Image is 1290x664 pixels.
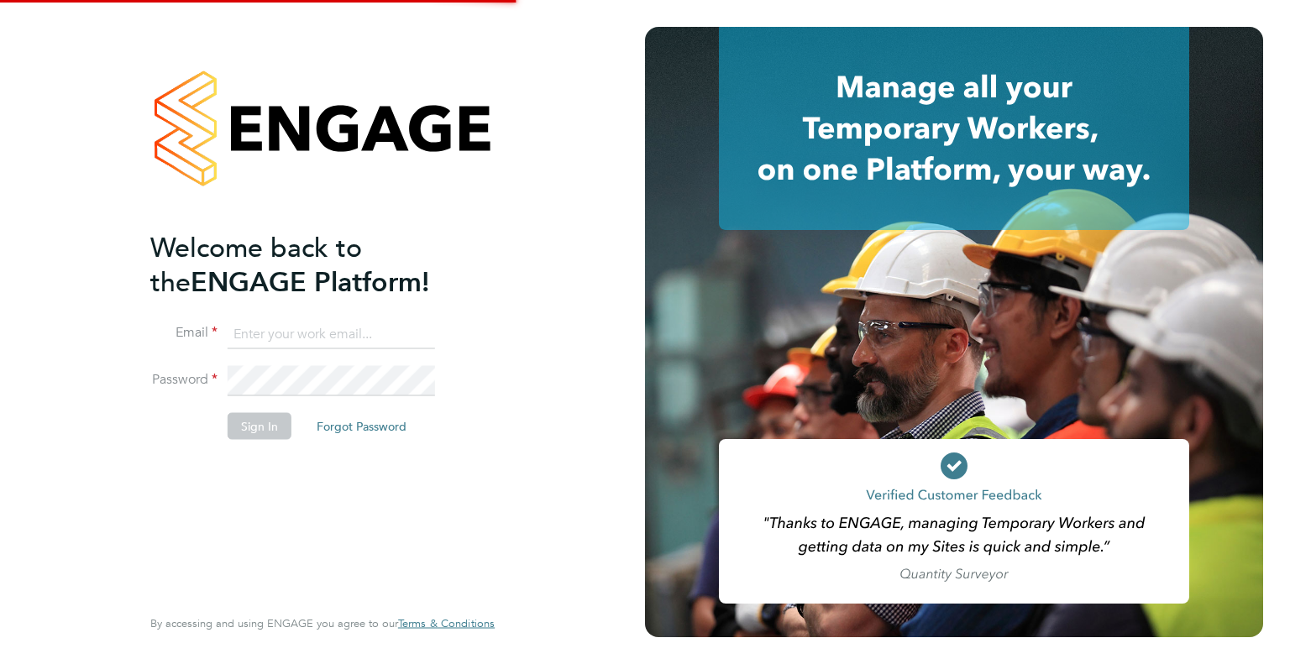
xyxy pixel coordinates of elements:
[150,371,218,389] label: Password
[398,617,495,630] a: Terms & Conditions
[150,231,362,298] span: Welcome back to the
[150,616,495,630] span: By accessing and using ENGAGE you agree to our
[150,230,478,299] h2: ENGAGE Platform!
[150,324,218,342] label: Email
[228,319,435,349] input: Enter your work email...
[398,616,495,630] span: Terms & Conditions
[228,413,291,440] button: Sign In
[303,413,420,440] button: Forgot Password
